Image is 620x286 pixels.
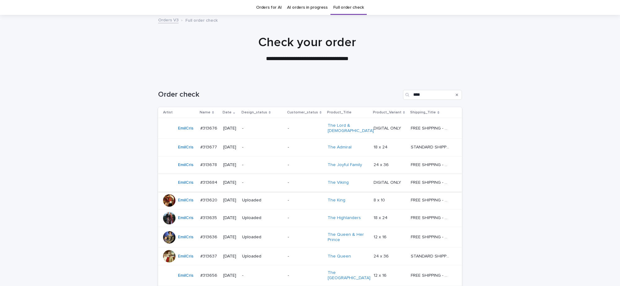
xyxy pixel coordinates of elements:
p: - [288,254,323,259]
a: EmilCris [178,198,193,203]
p: Customer_status [287,109,318,116]
p: [DATE] [223,198,237,203]
p: 8 x 10 [374,196,386,203]
p: [DATE] [223,126,237,131]
tr: EmilCris #313678#313678 [DATE]--The Joyful Family 24 x 3624 x 36 FREE SHIPPING - preview in 1-2 b... [158,156,462,174]
p: #313635 [200,214,218,221]
p: #313656 [200,272,219,278]
p: FREE SHIPPING - preview in 1-2 business days, after your approval delivery will take 5-10 b.d. [411,125,451,131]
p: - [288,126,323,131]
p: #313676 [200,125,219,131]
p: FREE SHIPPING - preview in 1-2 business days, after your approval delivery will take 5-10 b.d. [411,179,451,185]
a: AI orders in progress [287,0,328,15]
p: - [288,198,323,203]
a: The Queen & Her Prince [328,232,366,243]
p: [DATE] [223,180,237,185]
a: Full order check [333,0,364,15]
p: [DATE] [223,162,237,168]
p: #313620 [200,196,219,203]
p: Artist [163,109,173,116]
p: 12 x 16 [374,233,388,240]
a: The King [328,198,345,203]
p: - [242,273,281,278]
a: EmilCris [178,126,193,131]
p: Uploaded [242,198,281,203]
p: Full order check [185,16,218,23]
p: - [288,145,323,150]
p: - [288,215,323,221]
a: EmilCris [178,273,193,278]
a: The Highlanders [328,215,361,221]
a: EmilCris [178,254,193,259]
p: Uploaded [242,215,281,221]
p: [DATE] [223,273,237,278]
p: - [242,145,281,150]
p: DIGITAL ONLY [374,179,402,185]
p: FREE SHIPPING - preview in 1-2 business days, after your approval delivery will take 5-10 b.d. [411,233,451,240]
p: Design_status [241,109,267,116]
a: Orders for AI [256,0,281,15]
p: #313684 [200,179,219,185]
a: The Lord & [DEMOGRAPHIC_DATA] [328,123,374,134]
a: The Queen [328,254,351,259]
p: 24 x 36 [374,161,390,168]
a: The Admiral [328,145,352,150]
p: 18 x 24 [374,214,389,221]
p: [DATE] [223,254,237,259]
p: 18 x 24 [374,143,389,150]
p: - [288,180,323,185]
p: FREE SHIPPING - preview in 1-2 business days, after your approval delivery will take 5-10 b.d. [411,196,451,203]
input: Search [403,90,462,100]
p: Date [223,109,232,116]
a: The Viking [328,180,349,185]
p: - [288,273,323,278]
h1: Check your order [155,35,459,50]
p: [DATE] [223,215,237,221]
a: EmilCris [178,215,193,221]
p: - [242,126,281,131]
tr: EmilCris #313620#313620 [DATE]Uploaded-The King 8 x 108 x 10 FREE SHIPPING - preview in 1-2 busin... [158,191,462,209]
p: FREE SHIPPING - preview in 1-2 business days, after your approval delivery will take 5-10 b.d. [411,161,451,168]
a: EmilCris [178,145,193,150]
tr: EmilCris #313635#313635 [DATE]Uploaded-The Highlanders 18 x 2418 x 24 FREE SHIPPING - preview in ... [158,209,462,227]
p: [DATE] [223,145,237,150]
p: Name [200,109,210,116]
p: - [242,180,281,185]
p: #313678 [200,161,218,168]
a: EmilCris [178,180,193,185]
a: EmilCris [178,162,193,168]
h1: Order check [158,90,401,99]
p: 12 x 16 [374,272,388,278]
p: #313677 [200,143,218,150]
tr: EmilCris #313656#313656 [DATE]--The [GEOGRAPHIC_DATA] 12 x 1612 x 16 FREE SHIPPING - preview in 1... [158,265,462,286]
a: The Joyful Family [328,162,362,168]
p: - [288,235,323,240]
p: Uploaded [242,235,281,240]
p: STANDARD SHIPPING - Up to 4 weeks [411,143,451,150]
p: - [242,162,281,168]
p: - [288,162,323,168]
tr: EmilCris #313684#313684 [DATE]--The Viking DIGITAL ONLYDIGITAL ONLY FREE SHIPPING - preview in 1-... [158,174,462,191]
p: DIGITAL ONLY [374,125,402,131]
p: #313637 [200,253,218,259]
tr: EmilCris #313636#313636 [DATE]Uploaded-The Queen & Her Prince 12 x 1612 x 16 FREE SHIPPING - prev... [158,227,462,248]
tr: EmilCris #313676#313676 [DATE]--The Lord & [DEMOGRAPHIC_DATA] DIGITAL ONLYDIGITAL ONLY FREE SHIPP... [158,118,462,139]
a: The [GEOGRAPHIC_DATA] [328,270,370,281]
p: FREE SHIPPING - preview in 1-2 business days, after your approval delivery will take 5-10 b.d. [411,272,451,278]
p: FREE SHIPPING - preview in 1-2 business days, after your approval delivery will take 5-10 b.d. [411,214,451,221]
tr: EmilCris #313637#313637 [DATE]Uploaded-The Queen 24 x 3624 x 36 STANDARD SHIPPING - Up to 4 weeks... [158,248,462,265]
p: 24 x 36 [374,253,390,259]
a: EmilCris [178,235,193,240]
a: Orders V3 [158,16,179,23]
p: Shipping_Title [410,109,436,116]
p: STANDARD SHIPPING - Up to 4 weeks [411,253,451,259]
p: Product_Variant [373,109,401,116]
tr: EmilCris #313677#313677 [DATE]--The Admiral 18 x 2418 x 24 STANDARD SHIPPING - Up to 4 weeksSTAND... [158,139,462,156]
p: [DATE] [223,235,237,240]
p: Product_Title [327,109,352,116]
p: #313636 [200,233,219,240]
p: Uploaded [242,254,281,259]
